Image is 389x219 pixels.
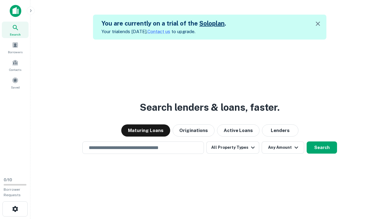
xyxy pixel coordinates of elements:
[4,178,12,182] span: 0 / 10
[2,57,29,73] a: Contacts
[2,39,29,56] a: Borrowers
[10,32,21,37] span: Search
[102,28,226,35] p: Your trial ends [DATE]. to upgrade.
[11,85,20,90] span: Saved
[262,124,298,137] button: Lenders
[121,124,170,137] button: Maturing Loans
[10,5,21,17] img: capitalize-icon.png
[8,50,22,54] span: Borrowers
[199,20,225,27] a: Soloplan
[359,170,389,200] iframe: Chat Widget
[173,124,215,137] button: Originations
[140,100,280,115] h3: Search lenders & loans, faster.
[147,29,170,34] a: Contact us
[217,124,260,137] button: Active Loans
[2,75,29,91] a: Saved
[4,187,21,197] span: Borrower Requests
[262,141,304,154] button: Any Amount
[9,67,21,72] span: Contacts
[102,19,226,28] h5: You are currently on a trial of the .
[206,141,259,154] button: All Property Types
[2,22,29,38] a: Search
[307,141,337,154] button: Search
